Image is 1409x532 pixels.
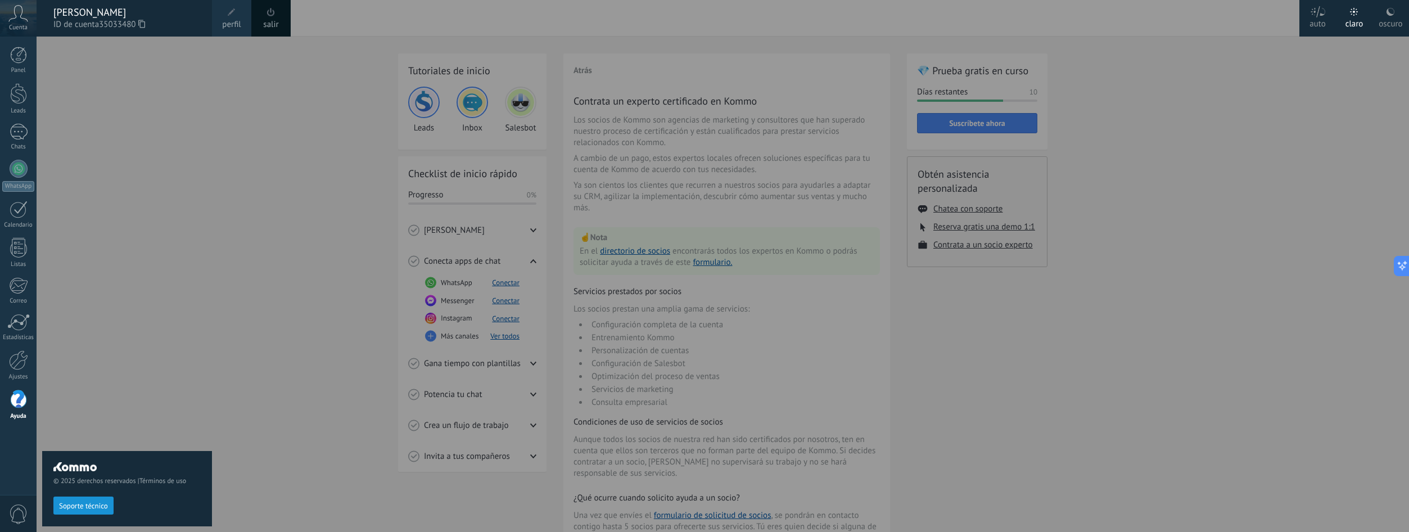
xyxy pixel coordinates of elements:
span: Cuenta [9,24,28,31]
span: perfil [222,19,241,31]
span: Soporte técnico [59,502,108,510]
div: Correo [2,297,35,305]
div: Chats [2,143,35,151]
div: Ayuda [2,413,35,420]
a: Términos de uso [139,477,186,485]
span: 35033480 [99,19,145,31]
div: Calendario [2,222,35,229]
div: Ajustes [2,373,35,381]
div: [PERSON_NAME] [53,6,201,19]
a: salir [263,19,278,31]
div: Panel [2,67,35,74]
div: Leads [2,107,35,115]
span: ID de cuenta [53,19,201,31]
div: oscuro [1379,7,1402,37]
button: Soporte técnico [53,497,114,515]
div: WhatsApp [2,181,34,192]
span: © 2025 derechos reservados | [53,477,201,485]
div: Listas [2,261,35,268]
div: auto [1309,7,1326,37]
div: Estadísticas [2,334,35,341]
div: claro [1345,7,1363,37]
a: Soporte técnico [53,501,114,510]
